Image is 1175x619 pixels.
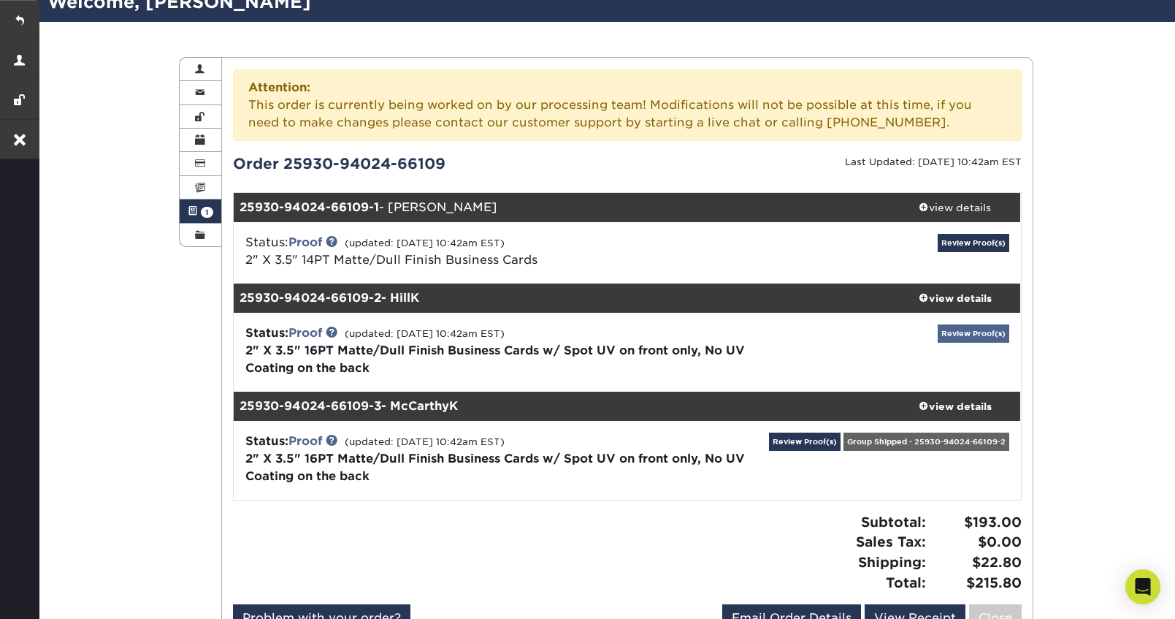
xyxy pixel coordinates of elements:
a: Proof [288,326,322,340]
div: - [PERSON_NAME] [234,193,889,222]
a: Review Proof(s) [769,433,841,451]
div: view details [889,291,1021,305]
span: $193.00 [930,512,1022,533]
div: Status: [234,433,758,485]
small: (updated: [DATE] 10:42am EST) [345,328,505,339]
small: (updated: [DATE] 10:42am EST) [345,436,505,447]
a: 2" X 3.5" 16PT Matte/Dull Finish Business Cards w/ Spot UV on front only, No UV Coating on the back [245,452,745,483]
a: view details [889,284,1021,313]
small: (updated: [DATE] 10:42am EST) [345,238,505,248]
strong: Attention: [248,80,310,94]
a: Review Proof(s) [938,234,1009,252]
div: Status: [234,324,758,377]
strong: Total: [886,574,926,590]
a: view details [889,193,1021,222]
div: - McCarthyK [234,392,889,421]
div: view details [889,200,1021,215]
small: Last Updated: [DATE] 10:42am EST [845,156,1022,167]
div: - HillK [234,284,889,313]
span: $22.80 [930,552,1022,573]
strong: 25930-94024-66109-2 [240,291,381,305]
a: 1 [180,200,222,223]
strong: Subtotal: [861,514,926,530]
div: Order 25930-94024-66109 [222,153,627,175]
a: Review Proof(s) [938,324,1009,343]
strong: Sales Tax: [856,533,926,550]
div: This order is currently being worked on by our processing team! Modifications will not be possibl... [233,69,1022,141]
strong: 25930-94024-66109-3 [240,399,381,413]
a: Proof [288,235,322,249]
a: 2" X 3.5" 14PT Matte/Dull Finish Business Cards [245,253,537,267]
span: $215.80 [930,573,1022,593]
div: Group Shipped - 25930-94024-66109-2 [843,433,1009,451]
div: view details [889,399,1021,414]
a: view details [889,392,1021,421]
a: 2" X 3.5" 16PT Matte/Dull Finish Business Cards w/ Spot UV on front only, No UV Coating on the back [245,343,745,375]
span: $0.00 [930,532,1022,552]
strong: 25930-94024-66109-1 [240,200,379,214]
span: 1 [201,207,213,218]
a: Proof [288,434,322,448]
div: Open Intercom Messenger [1125,569,1160,604]
div: Status: [234,234,758,269]
strong: Shipping: [858,554,926,570]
